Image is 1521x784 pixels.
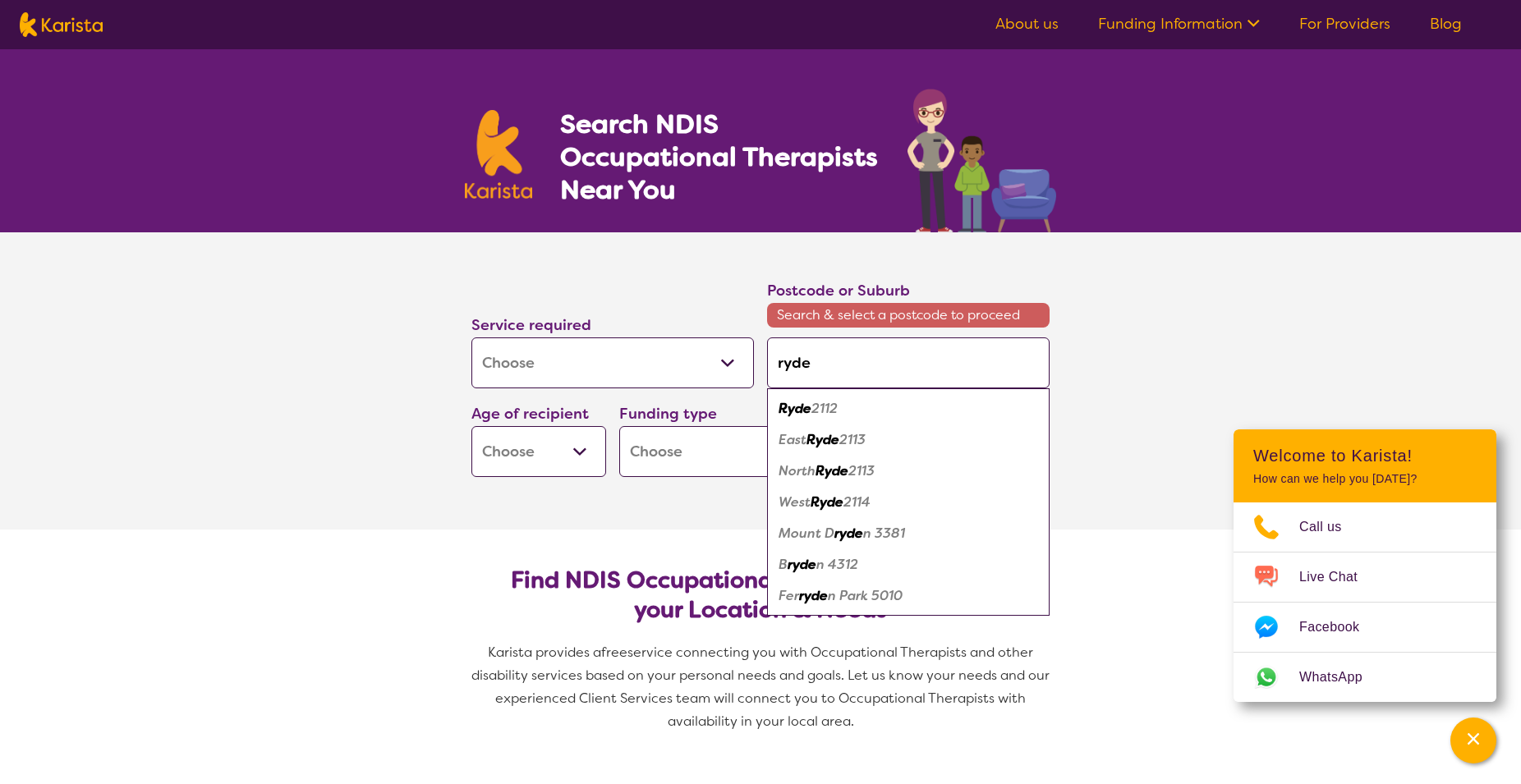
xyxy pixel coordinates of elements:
[1299,14,1390,34] a: For Providers
[995,14,1059,34] a: About us
[843,493,871,511] em: 2114
[767,337,1050,388] input: Type
[908,89,1056,232] img: occupational-therapy
[779,587,799,604] em: Fer
[775,549,1041,580] div: Bryden 4312
[1234,502,1496,702] ul: Choose channel
[1299,515,1362,539] span: Call us
[767,281,910,300] label: Postcode or Suburb
[816,556,858,573] em: n 4312
[1234,653,1496,702] a: Web link opens in a new tab.
[779,493,811,511] em: West
[779,525,834,542] em: Mount D
[471,404,589,424] label: Age of recipient
[560,108,880,206] h1: Search NDIS Occupational Therapists Near You
[1253,446,1477,465] h2: Welcome to Karista!
[779,400,811,417] em: Ryde
[806,431,839,448] em: Ryde
[1253,472,1477,486] p: How can we help you [DATE]?
[775,487,1041,518] div: West Ryde 2114
[828,587,903,604] em: n Park 5010
[775,518,1041,549] div: Mount Dryden 3381
[1234,429,1496,702] div: Channel Menu
[488,644,601,661] span: Karista provides a
[1098,14,1260,34] a: Funding Information
[834,525,863,542] em: ryde
[601,644,627,661] span: free
[471,644,1053,730] span: service connecting you with Occupational Therapists and other disability services based on your p...
[816,462,848,479] em: Ryde
[465,110,532,199] img: Karista logo
[775,456,1041,487] div: North Ryde 2113
[788,556,816,573] em: ryde
[779,462,816,479] em: North
[619,404,717,424] label: Funding type
[779,431,806,448] em: East
[775,580,1041,612] div: Ferryden Park 5010
[767,303,1050,328] span: Search & select a postcode to proceed
[811,400,838,417] em: 2112
[799,587,828,604] em: ryde
[1430,14,1462,34] a: Blog
[863,525,905,542] em: n 3381
[1450,718,1496,763] button: Channel Menu
[775,393,1041,424] div: Ryde 2112
[1299,565,1377,589] span: Live Chat
[775,424,1041,456] div: East Ryde 2113
[20,12,103,37] img: Karista logo
[839,431,866,448] em: 2113
[1299,665,1382,690] span: WhatsApp
[811,493,843,511] em: Ryde
[779,556,788,573] em: B
[485,566,1036,625] h2: Find NDIS Occupational Therapists based on your Location & Needs
[848,462,875,479] em: 2113
[471,315,591,335] label: Service required
[1299,615,1379,640] span: Facebook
